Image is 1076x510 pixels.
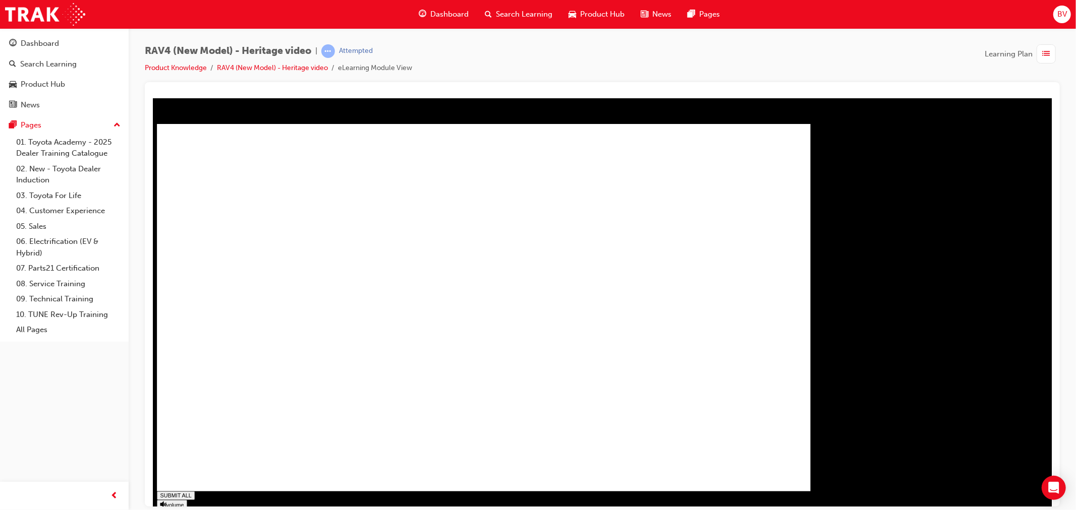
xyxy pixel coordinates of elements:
[496,9,552,20] span: Search Learning
[4,34,125,53] a: Dashboard
[12,135,125,161] a: 01. Toyota Academy - 2025 Dealer Training Catalogue
[985,48,1033,60] span: Learning Plan
[12,234,125,261] a: 06. Electrification (EV & Hybrid)
[339,46,373,56] div: Attempted
[21,99,40,111] div: News
[12,203,125,219] a: 04. Customer Experience
[338,62,412,74] li: eLearning Module View
[633,4,679,25] a: news-iconNews
[1042,476,1066,500] div: Open Intercom Messenger
[652,9,671,20] span: News
[477,4,560,25] a: search-iconSearch Learning
[12,307,125,323] a: 10. TUNE Rev-Up Training
[4,55,125,74] a: Search Learning
[4,32,125,116] button: DashboardSearch LearningProduct HubNews
[12,219,125,234] a: 05. Sales
[114,119,121,132] span: up-icon
[985,44,1060,63] button: Learning Plan
[20,58,77,70] div: Search Learning
[411,4,477,25] a: guage-iconDashboard
[485,8,492,21] span: search-icon
[321,44,335,58] span: learningRecordVerb_ATTEMPT-icon
[419,8,426,21] span: guage-icon
[145,45,311,57] span: RAV4 (New Model) - Heritage video
[111,490,119,502] span: prev-icon
[699,9,720,20] span: Pages
[21,119,41,131] div: Pages
[5,3,85,26] img: Trak
[4,96,125,114] a: News
[315,45,317,57] span: |
[1053,6,1071,23] button: BV
[688,8,695,21] span: pages-icon
[9,121,17,130] span: pages-icon
[679,4,728,25] a: pages-iconPages
[21,79,65,90] div: Product Hub
[12,161,125,188] a: 02. New - Toyota Dealer Induction
[12,322,125,338] a: All Pages
[1057,9,1067,20] span: BV
[430,9,469,20] span: Dashboard
[217,63,328,72] a: RAV4 (New Model) - Heritage video
[9,39,17,48] span: guage-icon
[9,80,17,89] span: car-icon
[9,101,17,110] span: news-icon
[569,8,576,21] span: car-icon
[145,63,207,72] a: Product Knowledge
[12,276,125,292] a: 08. Service Training
[1043,48,1050,60] span: list-icon
[12,261,125,276] a: 07. Parts21 Certification
[12,291,125,307] a: 09. Technical Training
[560,4,633,25] a: car-iconProduct Hub
[9,60,16,69] span: search-icon
[4,75,125,94] a: Product Hub
[4,116,125,135] button: Pages
[12,188,125,204] a: 03. Toyota For Life
[580,9,625,20] span: Product Hub
[641,8,648,21] span: news-icon
[21,38,59,49] div: Dashboard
